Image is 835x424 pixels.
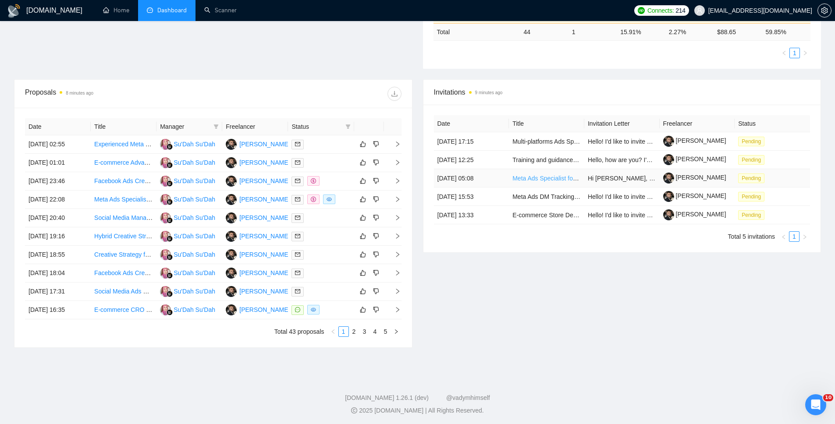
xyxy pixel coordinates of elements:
[358,249,368,260] button: like
[167,180,173,187] img: gigradar-bm.png
[638,7,645,14] img: upwork-logo.png
[805,394,826,415] iframe: Intercom live chat
[174,194,215,204] div: Su'Dah Su'Dah
[239,231,290,241] div: [PERSON_NAME]
[434,169,509,187] td: [DATE] 05:08
[239,139,290,149] div: [PERSON_NAME]
[387,178,401,184] span: right
[91,283,156,301] td: Social Media Ads Manager (META) – Coffee Brand
[25,227,91,246] td: [DATE] 19:16
[160,177,215,184] a: SSu'Dah Su'Dah
[91,135,156,154] td: Experienced Meta Media Buyer for High-AOV Shopify E-Commerce Brand
[239,250,290,259] div: [PERSON_NAME]
[387,141,401,147] span: right
[789,48,800,58] li: 1
[328,326,338,337] li: Previous Page
[569,23,617,40] td: 1
[91,246,156,264] td: Creative Strategy for eCom brand
[360,288,366,295] span: like
[295,289,300,294] span: mail
[226,177,290,184] a: DK[PERSON_NAME]
[735,115,810,132] th: Status
[358,286,368,297] button: like
[174,305,215,314] div: Su'Dah Su'Dah
[371,194,381,205] button: dislike
[370,327,380,336] a: 4
[387,307,401,313] span: right
[25,191,91,209] td: [DATE] 22:08
[25,154,91,172] td: [DATE] 01:01
[520,23,568,40] td: 44
[358,304,368,315] button: like
[328,326,338,337] button: left
[226,304,237,315] img: DK
[167,162,173,168] img: gigradar-bm.png
[274,326,324,337] li: Total 43 proposals
[226,232,290,239] a: DK[PERSON_NAME]
[778,231,789,242] button: left
[512,138,648,145] a: Multi-platforms Ads Specialist for Meta and TikTok
[167,236,173,242] img: gigradar-bm.png
[387,159,401,166] span: right
[226,287,290,294] a: DK[PERSON_NAME]
[25,246,91,264] td: [DATE] 18:55
[373,233,379,240] span: dislike
[387,87,402,101] button: download
[665,23,714,40] td: 2.27 %
[387,251,401,258] span: right
[213,124,219,129] span: filter
[738,211,768,218] a: Pending
[803,50,808,56] span: right
[360,327,370,336] a: 3
[311,307,316,312] span: eye
[167,199,173,205] img: gigradar-bm.png
[239,305,290,314] div: [PERSON_NAME]
[226,157,237,168] img: DK
[226,306,290,313] a: DK[PERSON_NAME]
[373,306,379,313] span: dislike
[222,118,288,135] th: Freelancer
[351,407,357,413] span: copyright
[738,192,764,201] span: Pending
[512,193,602,200] a: Meta Ads DM Tracking Specialist
[167,217,173,223] img: gigradar-bm.png
[160,286,171,297] img: S
[157,7,187,14] span: Dashboard
[373,196,379,203] span: dislike
[160,195,215,202] a: SSu'Dah Su'Dah
[373,251,379,258] span: dislike
[94,288,232,295] a: Social Media Ads Manager (META) – Coffee Brand
[25,118,91,135] th: Date
[778,231,789,242] li: Previous Page
[446,394,490,401] a: @vadymhimself
[25,172,91,191] td: [DATE] 23:46
[358,268,368,278] button: like
[360,214,366,221] span: like
[160,140,215,147] a: SSu'Dah Su'Dah
[509,151,584,169] td: Training and guidance request
[779,48,789,58] li: Previous Page
[371,286,381,297] button: dislike
[160,212,171,223] img: S
[360,306,366,313] span: like
[160,269,215,276] a: SSu'Dah Su'Dah
[94,269,242,276] a: Facebook Ads Creative Specialist E-Commerce Brand
[226,268,237,279] img: DK
[617,23,665,40] td: 15.91 %
[762,23,810,40] td: 59.85 %
[738,137,764,146] span: Pending
[204,7,237,14] a: searchScanner
[370,326,380,337] li: 4
[94,159,210,166] a: E-commerce Advanced Creative Strategist
[779,48,789,58] button: left
[167,144,173,150] img: gigradar-bm.png
[295,160,300,165] span: mail
[160,157,171,168] img: S
[373,159,379,166] span: dislike
[738,155,764,165] span: Pending
[295,252,300,257] span: mail
[167,272,173,279] img: gigradar-bm.png
[25,301,91,319] td: [DATE] 16:35
[160,287,215,294] a: SSu'Dah Su'Dah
